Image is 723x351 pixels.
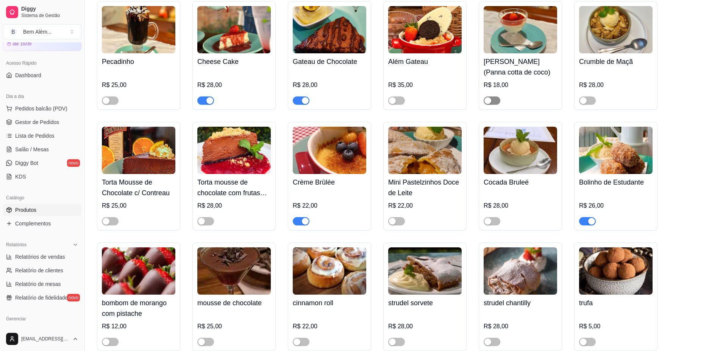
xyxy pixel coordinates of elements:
article: até 16/09 [12,41,31,47]
img: product-image [388,247,462,295]
div: R$ 22,00 [293,201,366,210]
h4: bombom de morango com pistache [102,298,175,319]
a: Lista de Pedidos [3,130,81,142]
img: product-image [579,127,653,174]
div: R$ 28,00 [484,201,557,210]
div: R$ 25,00 [102,81,175,90]
button: Select a team [3,24,81,39]
h4: Crumble de Maçã [579,56,653,67]
img: product-image [197,127,271,174]
h4: Crème Brûlée [293,177,366,188]
div: R$ 22,00 [388,201,462,210]
div: R$ 28,00 [388,322,462,331]
a: Complementos [3,217,81,230]
h4: Bolinho de Estudante [579,177,653,188]
span: Sistema de Gestão [21,12,78,19]
div: Gerenciar [3,313,81,325]
h4: strudel sorvete [388,298,462,308]
img: product-image [197,247,271,295]
a: KDS [3,171,81,183]
img: product-image [102,127,175,174]
img: product-image [388,6,462,53]
h4: [PERSON_NAME] (Panna cotta de coco) [484,56,557,78]
img: product-image [388,127,462,174]
div: Catálogo [3,192,81,204]
a: Dashboard [3,69,81,81]
h4: Gateau de Chocolate [293,56,366,67]
button: [EMAIL_ADDRESS][DOMAIN_NAME] [3,330,81,348]
img: product-image [293,6,366,53]
img: product-image [484,127,557,174]
a: Diggy Botnovo [3,157,81,169]
a: Salão / Mesas [3,143,81,155]
div: R$ 28,00 [579,81,653,90]
span: Pedidos balcão (PDV) [15,105,67,112]
div: R$ 25,00 [197,322,271,331]
h4: Cheese Cake [197,56,271,67]
span: Relatórios [6,242,27,248]
span: B [9,28,17,36]
div: R$ 35,00 [388,81,462,90]
a: Relatório de fidelidadenovo [3,292,81,304]
img: product-image [293,247,366,295]
h4: mousse de chocolate [197,298,271,308]
img: product-image [579,247,653,295]
h4: Torta Mousse de Chocolate c/ Contreau [102,177,175,198]
h4: trufa [579,298,653,308]
div: Acesso Rápido [3,57,81,69]
div: R$ 28,00 [484,322,557,331]
h4: Cocada Bruleé [484,177,557,188]
span: Produtos [15,206,36,214]
span: Lista de Pedidos [15,132,55,140]
span: Dashboard [15,71,41,79]
img: product-image [197,6,271,53]
h4: Mini Pastelzinhos Doce de Leite [388,177,462,198]
span: Relatório de clientes [15,267,63,274]
span: [EMAIL_ADDRESS][DOMAIN_NAME] [21,336,69,342]
img: product-image [579,6,653,53]
a: Gestor de Pedidos [3,116,81,128]
img: product-image [102,6,175,53]
a: Relatórios de vendas [3,251,81,263]
div: R$ 28,00 [293,81,366,90]
div: R$ 12,00 [102,322,175,331]
span: Diggy [21,6,78,12]
h4: Torta mousse de chocolate com frutas vermelhas. [197,177,271,198]
img: product-image [484,6,557,53]
a: Produtos [3,204,81,216]
div: R$ 28,00 [197,81,271,90]
a: Relatório de clientes [3,264,81,276]
h4: strudel chantilly [484,298,557,308]
span: Gestor de Pedidos [15,118,59,126]
img: product-image [484,247,557,295]
a: Relatório de mesas [3,278,81,290]
h4: Além Gateau [388,56,462,67]
h4: Pecadinho [102,56,175,67]
span: Complementos [15,220,51,227]
div: Dia a dia [3,90,81,103]
span: KDS [15,173,26,180]
div: R$ 5,00 [579,322,653,331]
button: Pedidos balcão (PDV) [3,103,81,115]
div: Bem Além ... [23,28,52,36]
a: DiggySistema de Gestão [3,3,81,21]
div: R$ 18,00 [484,81,557,90]
span: Relatório de mesas [15,280,61,288]
a: Entregadoresnovo [3,325,81,337]
div: R$ 22,00 [293,322,366,331]
h4: cinnamon roll [293,298,366,308]
span: Relatório de fidelidade [15,294,68,301]
div: R$ 26,00 [579,201,653,210]
div: R$ 28,00 [197,201,271,210]
img: product-image [102,247,175,295]
img: product-image [293,127,366,174]
div: R$ 25,00 [102,201,175,210]
span: Relatórios de vendas [15,253,65,261]
span: Salão / Mesas [15,146,49,153]
span: Diggy Bot [15,159,38,167]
